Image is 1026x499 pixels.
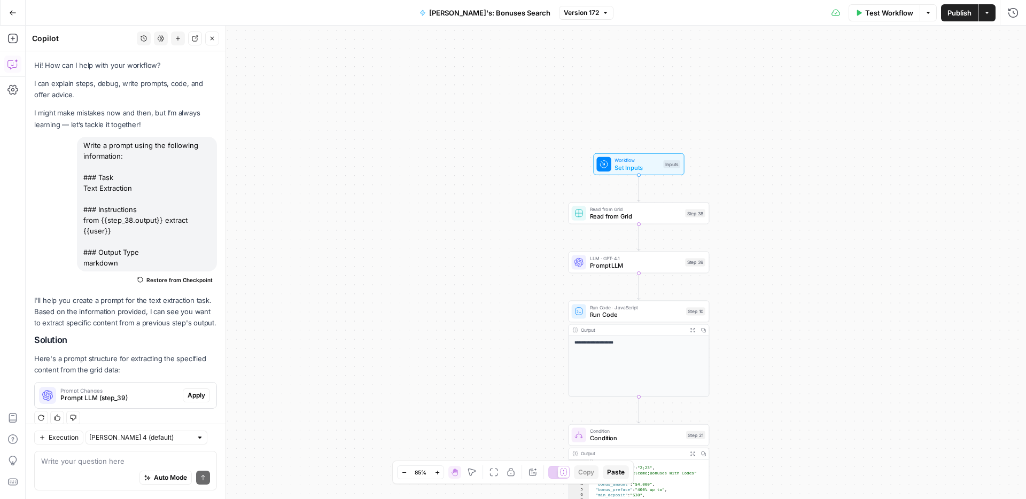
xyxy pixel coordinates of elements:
span: Read from Grid [590,206,682,213]
h2: Solution [34,335,217,345]
div: Read from GridRead from GridStep 38 [569,202,710,224]
span: Auto Mode [154,473,187,482]
button: Auto Mode [139,471,192,485]
span: Paste [607,467,625,477]
div: WorkflowSet InputsInputs [569,153,710,175]
button: Copy [574,465,598,479]
span: Condition [590,434,682,443]
p: Here's a prompt structure for extracting the specified content from the grid data: [34,353,217,376]
g: Edge from step_38 to step_39 [638,224,640,251]
button: Paste [603,465,629,479]
button: Execution [34,431,83,445]
span: Run Code · JavaScript [590,303,682,311]
span: Restore from Checkpoint [146,276,213,284]
g: Edge from step_10 to step_21 [638,397,640,423]
span: Publish [947,7,971,18]
span: Version 172 [564,8,599,18]
span: Copy [578,467,594,477]
div: Step 21 [686,431,705,439]
div: 6 [569,492,589,497]
span: Prompt Changes [60,388,178,393]
button: Apply [183,388,210,402]
span: Prompt LLM (step_39) [60,393,178,403]
g: Edge from step_39 to step_10 [638,273,640,299]
span: [PERSON_NAME]'s: Bonuses Search [429,7,550,18]
div: Step 10 [686,307,705,315]
div: Step 39 [685,258,705,266]
span: Read from Grid [590,212,682,221]
p: I might make mistakes now and then, but I’m always learning — let’s tackle it together! [34,107,217,130]
span: Condition [590,427,682,435]
span: Set Inputs [615,163,659,172]
button: Restore from Checkpoint [133,274,217,286]
p: I'll help you create a prompt for the text extraction task. Based on the information provided, I ... [34,295,217,329]
p: I can explain steps, debug, write prompts, code, and offer advice. [34,78,217,100]
div: Output [581,450,685,457]
button: Version 172 [559,6,613,20]
div: 4 [569,481,589,487]
span: 85% [415,468,426,477]
p: Hi! How can I help with your workflow? [34,60,217,71]
input: Claude Sonnet 4 (default) [89,432,192,443]
span: LLM · GPT-4.1 [590,255,682,262]
div: LLM · GPT-4.1Prompt LLMStep 39 [569,252,710,274]
button: Test Workflow [849,4,920,21]
span: Run Code [590,310,682,319]
button: Publish [941,4,978,21]
span: Workflow [615,157,659,164]
span: Apply [188,391,205,400]
div: Write a prompt using the following information: ### Task Text Extraction ### Instructions from {{... [77,137,217,271]
g: Edge from start to step_38 [638,175,640,201]
span: Test Workflow [865,7,913,18]
span: Prompt LLM [590,261,682,270]
div: Step 38 [685,209,705,217]
div: 5 [569,487,589,492]
div: Copilot [32,33,134,44]
button: [PERSON_NAME]'s: Bonuses Search [413,4,557,21]
div: Output [581,326,685,334]
span: Execution [49,433,79,442]
div: Inputs [663,160,680,168]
